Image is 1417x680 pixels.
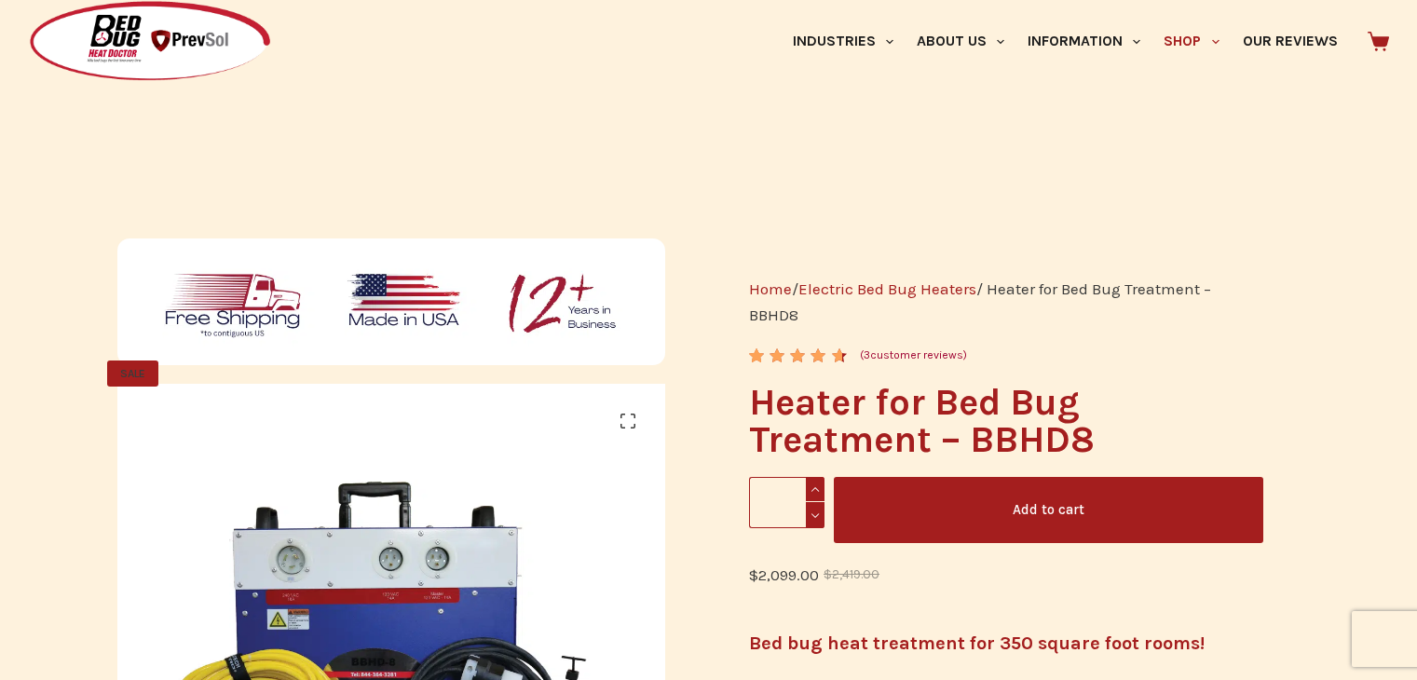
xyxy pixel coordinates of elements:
[749,477,824,528] input: Product quantity
[749,279,792,298] a: Home
[107,360,158,387] span: SALE
[609,402,647,440] a: View full-screen image gallery
[749,348,762,377] span: 3
[117,647,666,666] a: BBHD8 Heater for Bed Bug Treatment - full package
[864,348,870,361] span: 3
[749,348,842,477] span: Rated out of 5 based on customer ratings
[860,347,967,365] a: (3customer reviews)
[749,565,819,584] bdi: 2,099.00
[834,477,1263,543] button: Add to cart
[749,384,1262,458] h1: Heater for Bed Bug Treatment – BBHD8
[749,565,758,584] span: $
[824,567,879,581] bdi: 2,419.00
[798,279,976,298] a: Electric Bed Bug Heaters
[749,632,1205,654] strong: Bed bug heat treatment for 350 square foot rooms!
[749,276,1262,328] nav: Breadcrumb
[824,567,832,581] span: $
[749,348,849,362] div: Rated 4.67 out of 5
